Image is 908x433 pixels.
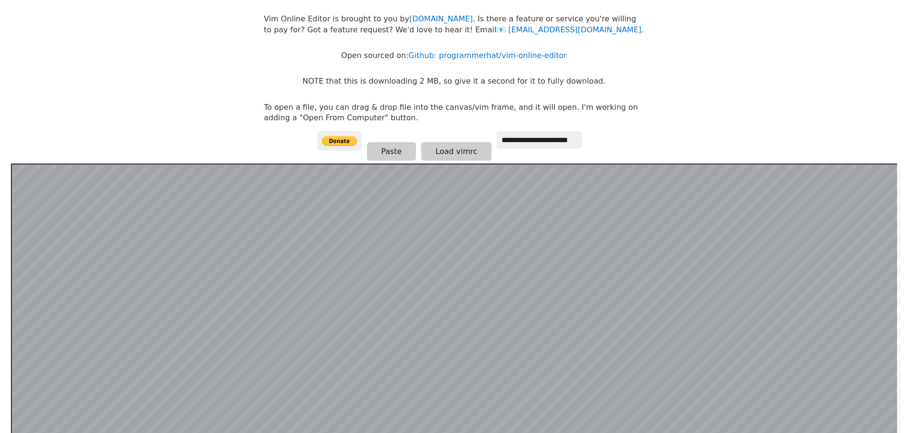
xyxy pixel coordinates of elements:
a: Github: programmerhat/vim-online-editor [408,51,567,60]
button: Load vimrc [421,142,492,161]
p: Vim Online Editor is brought to you by . Is there a feature or service you're willing to pay for?... [264,14,644,35]
p: Open sourced on: [341,50,567,61]
p: NOTE that this is downloading 2 MB, so give it a second for it to fully download. [302,76,605,87]
button: Paste [367,142,416,161]
a: [DOMAIN_NAME] [409,14,473,23]
p: To open a file, you can drag & drop file into the canvas/vim frame, and it will open. I'm working... [264,102,644,124]
a: [EMAIL_ADDRESS][DOMAIN_NAME] [496,25,641,34]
